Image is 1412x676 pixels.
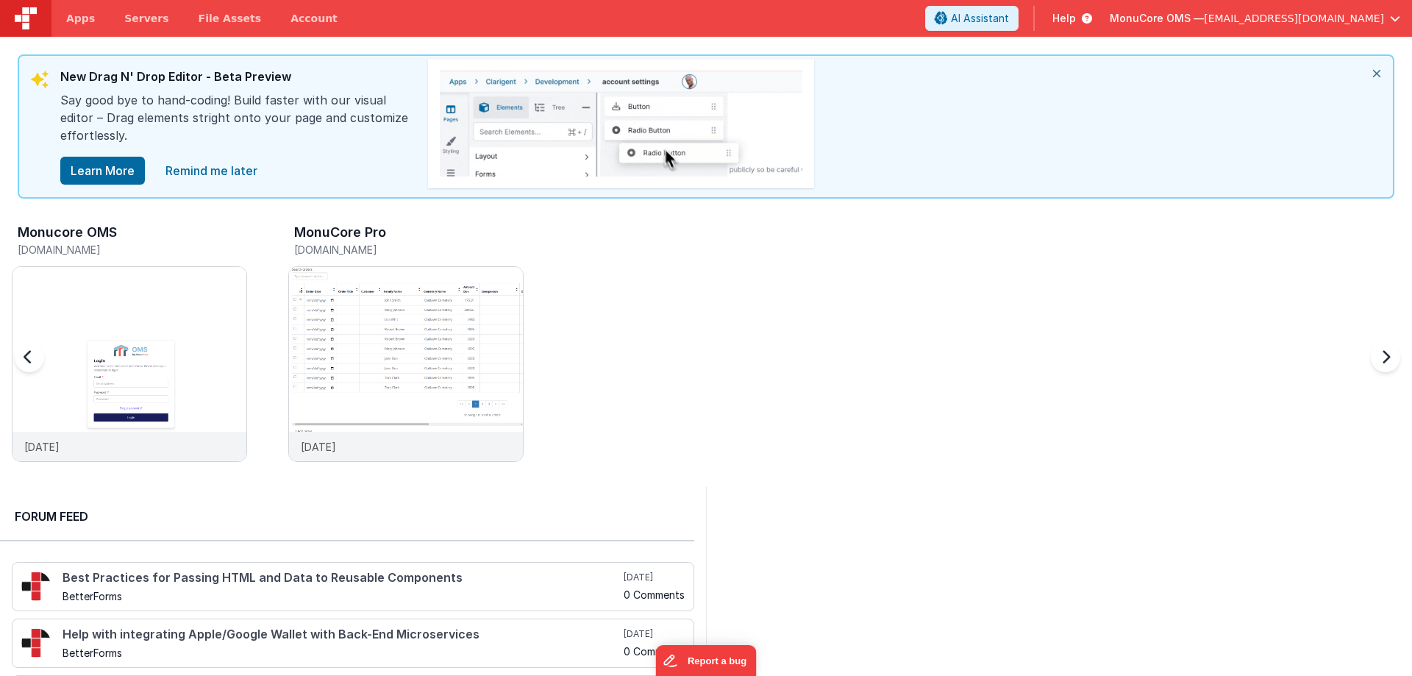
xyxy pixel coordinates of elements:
h5: [DATE] [624,572,685,583]
h5: [DATE] [624,628,685,640]
h4: Best Practices for Passing HTML and Data to Reusable Components [63,572,621,585]
a: Help with integrating Apple/Google Wallet with Back-End Microservices BetterForms [DATE] 0 Comments [12,619,694,668]
a: Best Practices for Passing HTML and Data to Reusable Components BetterForms [DATE] 0 Comments [12,562,694,611]
h3: Monucore OMS [18,225,117,240]
div: Say good bye to hand-coding! Build faster with our visual editor – Drag elements stright onto you... [60,91,413,156]
img: 295_2.png [21,628,51,658]
span: Servers [124,11,168,26]
h3: MonuCore Pro [294,225,386,240]
span: AI Assistant [951,11,1009,26]
h4: Help with integrating Apple/Google Wallet with Back-End Microservices [63,628,621,641]
span: File Assets [199,11,262,26]
h5: BetterForms [63,591,621,602]
button: Learn More [60,157,145,185]
span: [EMAIL_ADDRESS][DOMAIN_NAME] [1204,11,1384,26]
h5: 0 Comments [624,589,685,600]
div: New Drag N' Drop Editor - Beta Preview [60,68,413,91]
i: close [1361,56,1393,91]
h5: 0 Comments [624,646,685,657]
button: MonuCore OMS — [EMAIL_ADDRESS][DOMAIN_NAME] [1110,11,1400,26]
span: Apps [66,11,95,26]
h5: BetterForms [63,647,621,658]
img: 295_2.png [21,572,51,601]
button: AI Assistant [925,6,1019,31]
h5: [DOMAIN_NAME] [18,244,247,255]
p: [DATE] [301,439,336,455]
span: Help [1052,11,1076,26]
h5: [DOMAIN_NAME] [294,244,524,255]
span: MonuCore OMS — [1110,11,1204,26]
h2: Forum Feed [15,508,680,525]
iframe: Marker.io feedback button [656,645,757,676]
a: close [157,156,266,185]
